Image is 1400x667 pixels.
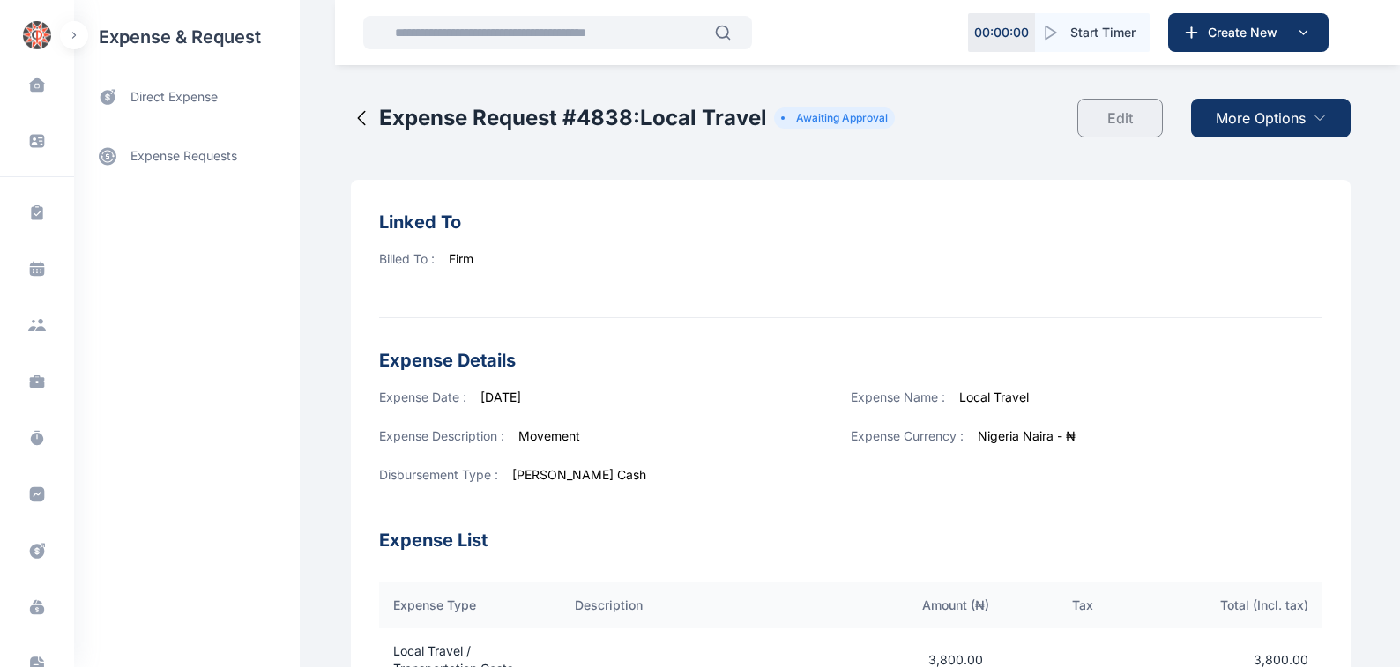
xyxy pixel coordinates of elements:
[379,208,1322,236] h3: Linked To
[379,251,435,266] span: Billed To :
[518,428,580,443] span: Movement
[974,24,1029,41] p: 00 : 00 : 00
[1077,85,1177,152] a: Edit
[74,74,300,121] a: direct expense
[1070,24,1136,41] span: Start Timer
[1216,107,1306,129] span: More Options
[781,111,888,125] li: Awaiting Approval
[351,85,895,152] button: Expense Request #4838:Local TravelAwaiting Approval
[449,251,473,266] span: Firm
[130,88,218,107] span: direct expense
[1168,13,1329,52] button: Create New
[893,582,1019,628] th: Amount ( ₦ )
[1019,582,1145,628] th: Tax
[379,582,554,628] th: Expense Type
[74,121,300,177] div: expense requests
[554,582,893,628] th: Description
[379,505,1322,554] h3: Expense List
[959,389,1029,404] span: Local Travel
[1035,13,1150,52] button: Start Timer
[851,428,964,443] span: Expense Currency :
[1201,24,1292,41] span: Create New
[379,428,504,443] span: Expense Description :
[1077,99,1163,137] button: Edit
[379,389,466,404] span: Expense Date :
[1146,582,1323,628] th: Total (Incl. tax)
[512,467,646,482] span: [PERSON_NAME] Cash
[379,467,498,482] span: Disbursement Type :
[379,346,1322,374] h3: Expense Details
[379,104,767,132] h2: Expense Request # 4838 : Local Travel
[480,389,521,404] span: [DATE]
[74,135,300,177] a: expense requests
[851,389,945,404] span: Expense Name :
[978,428,1076,443] span: Nigeria Naira - ₦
